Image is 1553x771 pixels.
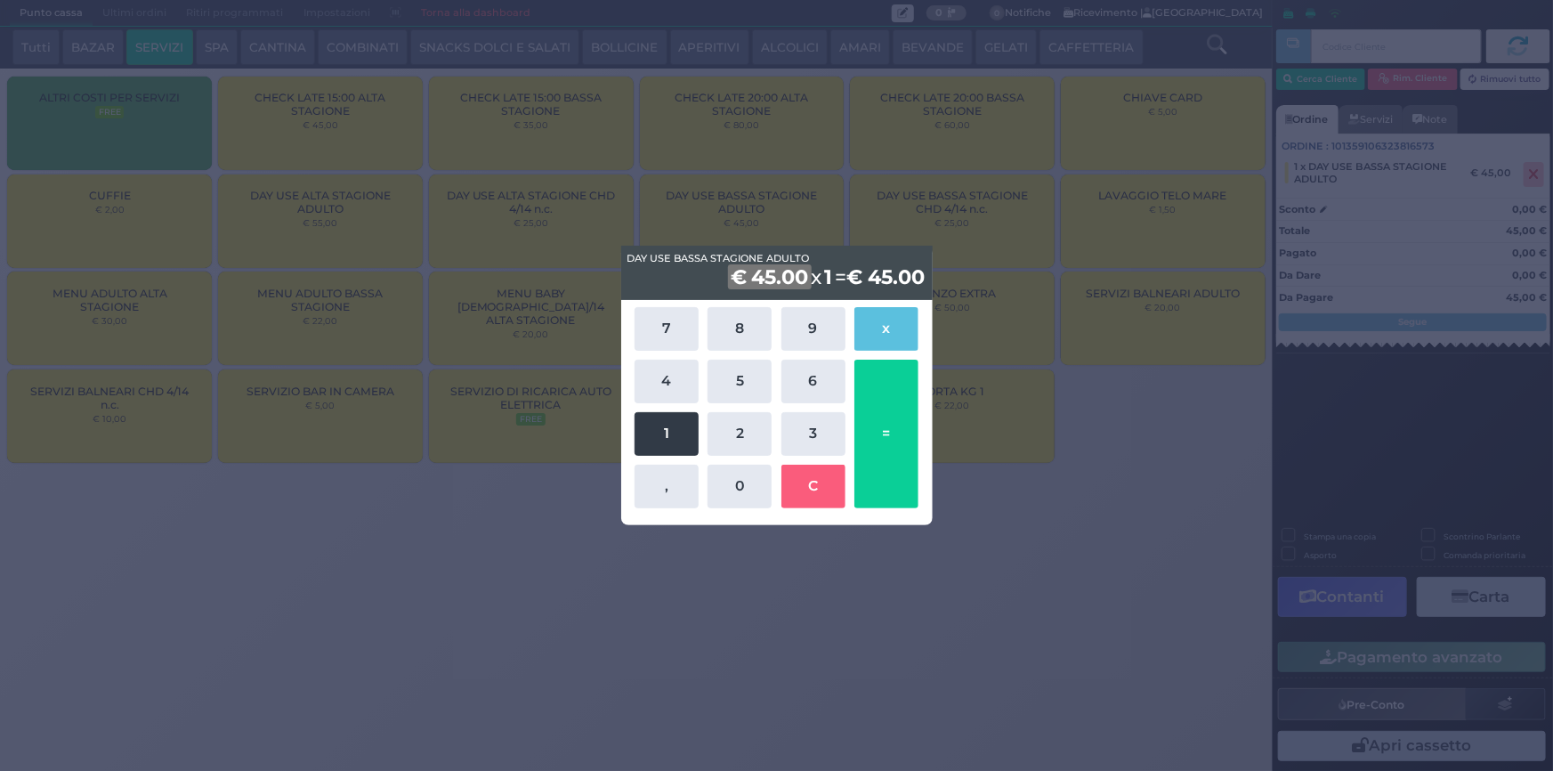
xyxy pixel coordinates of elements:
[621,246,933,299] div: x =
[781,465,845,508] button: C
[854,360,918,508] button: =
[708,412,772,456] button: 2
[708,360,772,403] button: 5
[635,307,699,351] button: 7
[854,307,918,351] button: x
[781,412,845,456] button: 3
[708,307,772,351] button: 8
[635,465,699,508] button: ,
[635,360,699,403] button: 4
[708,465,772,508] button: 0
[781,307,845,351] button: 9
[627,251,810,266] span: DAY USE BASSA STAGIONE ADULTO
[846,264,925,289] b: € 45.00
[635,412,699,456] button: 1
[728,264,812,289] b: € 45.00
[781,360,845,403] button: 6
[822,264,836,289] b: 1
